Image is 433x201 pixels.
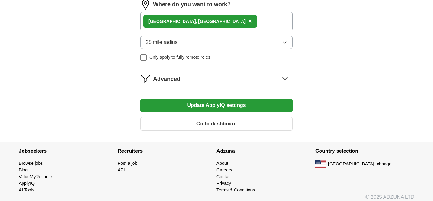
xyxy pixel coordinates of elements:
span: 25 mile radius [146,38,178,46]
input: Only apply to fully remote roles [140,54,147,61]
a: ValueMyResume [19,174,52,179]
a: Browse jobs [19,161,43,166]
button: Update ApplyIQ settings [140,99,293,112]
a: Terms & Conditions [217,187,255,192]
a: ApplyIQ [19,181,35,186]
a: Post a job [118,161,137,166]
a: AI Tools [19,187,35,192]
div: [GEOGRAPHIC_DATA], [GEOGRAPHIC_DATA] [148,18,246,25]
img: filter [140,73,151,84]
h4: Country selection [315,142,414,160]
img: US flag [315,160,326,168]
a: Contact [217,174,232,179]
button: change [377,161,391,167]
span: Only apply to fully remote roles [149,54,210,61]
a: Privacy [217,181,231,186]
button: 25 mile radius [140,36,293,49]
span: [GEOGRAPHIC_DATA] [328,161,374,167]
a: API [118,167,125,172]
label: Where do you want to work? [153,0,231,9]
a: Careers [217,167,232,172]
button: × [248,17,252,26]
span: × [248,17,252,24]
button: Go to dashboard [140,117,293,131]
span: Advanced [153,75,180,84]
a: Blog [19,167,28,172]
a: About [217,161,228,166]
